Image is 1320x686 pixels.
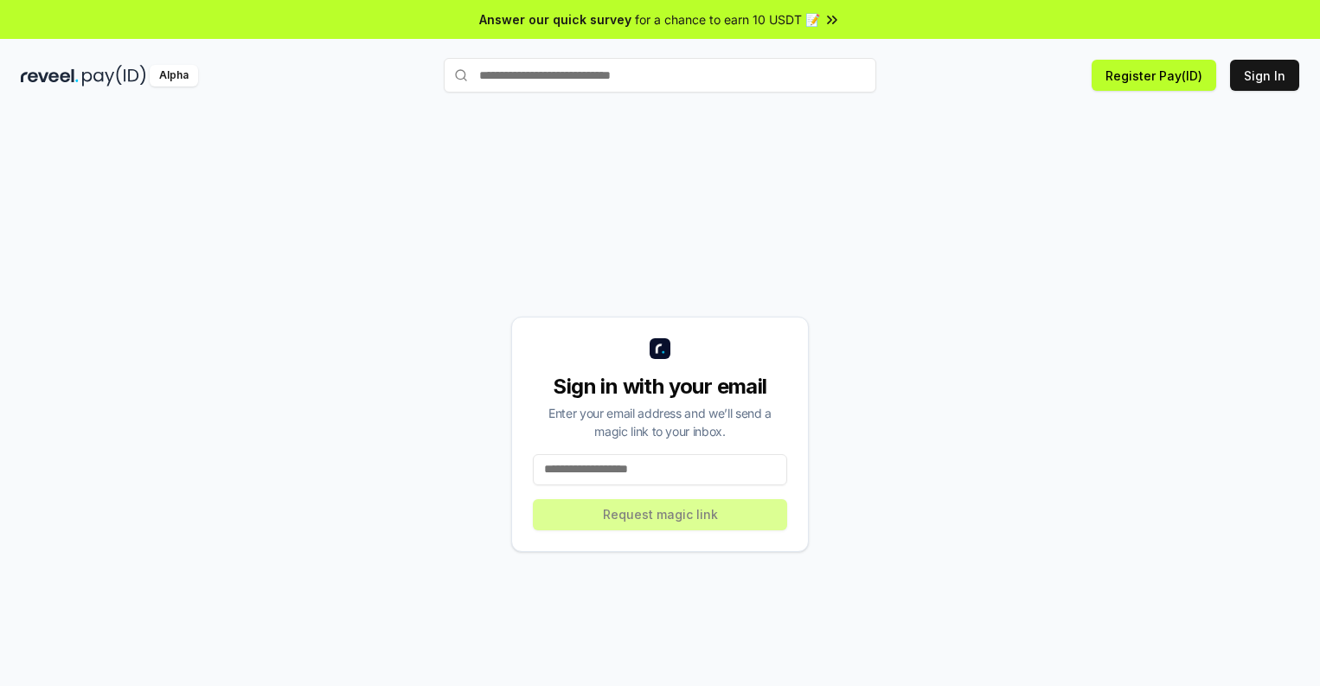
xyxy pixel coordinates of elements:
span: for a chance to earn 10 USDT 📝 [635,10,820,29]
div: Sign in with your email [533,373,787,401]
img: logo_small [650,338,670,359]
div: Alpha [150,65,198,87]
img: reveel_dark [21,65,79,87]
button: Sign In [1230,60,1299,91]
button: Register Pay(ID) [1092,60,1216,91]
span: Answer our quick survey [479,10,631,29]
div: Enter your email address and we’ll send a magic link to your inbox. [533,404,787,440]
img: pay_id [82,65,146,87]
